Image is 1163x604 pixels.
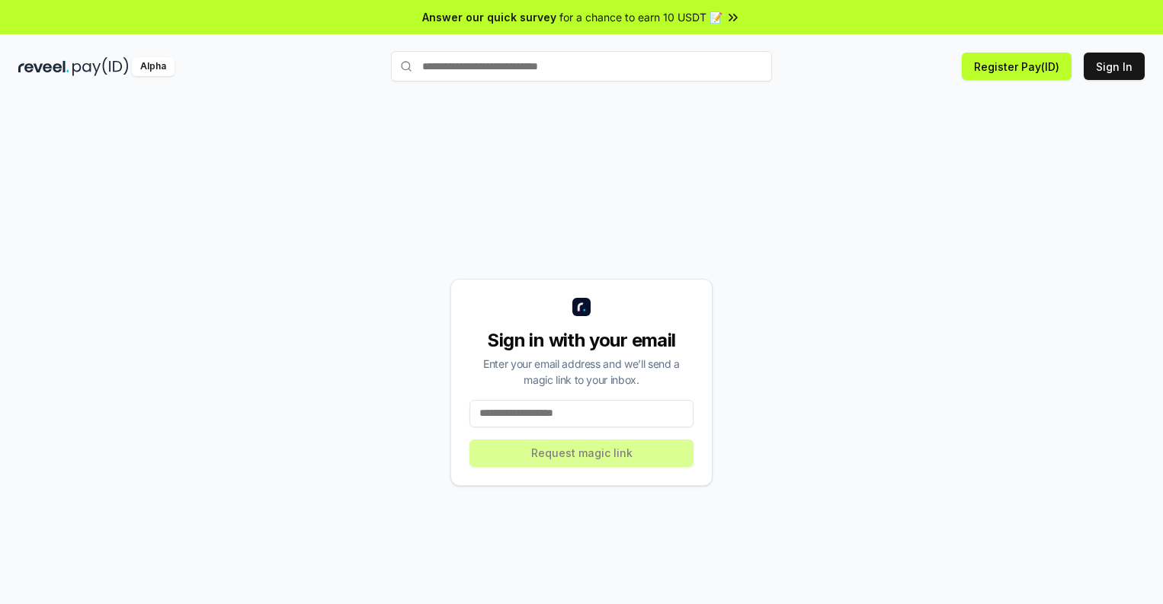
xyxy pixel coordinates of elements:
button: Sign In [1084,53,1145,80]
img: logo_small [572,298,591,316]
img: reveel_dark [18,57,69,76]
span: Answer our quick survey [422,9,556,25]
div: Enter your email address and we’ll send a magic link to your inbox. [469,356,694,388]
button: Register Pay(ID) [962,53,1072,80]
div: Sign in with your email [469,328,694,353]
div: Alpha [132,57,175,76]
span: for a chance to earn 10 USDT 📝 [559,9,722,25]
img: pay_id [72,57,129,76]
